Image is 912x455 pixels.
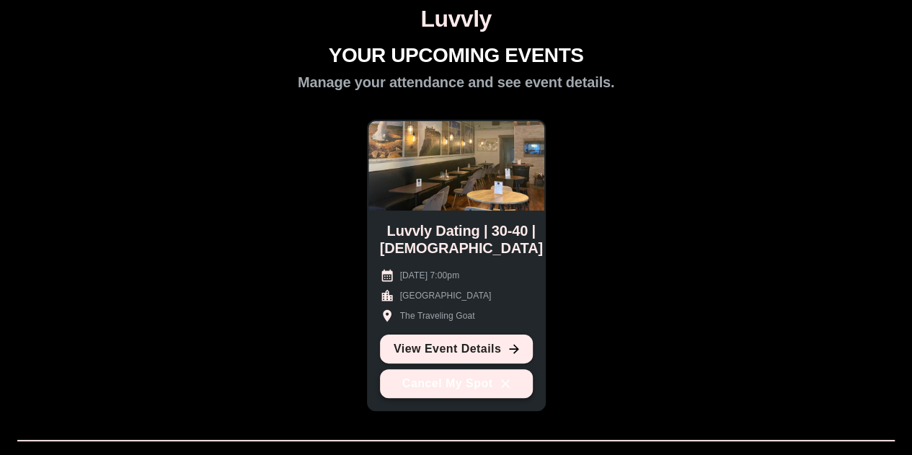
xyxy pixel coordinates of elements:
[380,369,533,398] button: Cancel My Spot
[400,289,492,302] p: [GEOGRAPHIC_DATA]
[329,44,584,68] h1: YOUR UPCOMING EVENTS
[380,335,533,363] a: View Event Details
[380,222,543,257] h2: Luvvly Dating | 30-40 | [DEMOGRAPHIC_DATA]
[400,269,460,282] p: [DATE] 7:00pm
[400,309,475,322] p: The Traveling Goat
[298,74,614,91] h2: Manage your attendance and see event details.
[6,6,906,32] h1: Luvvly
